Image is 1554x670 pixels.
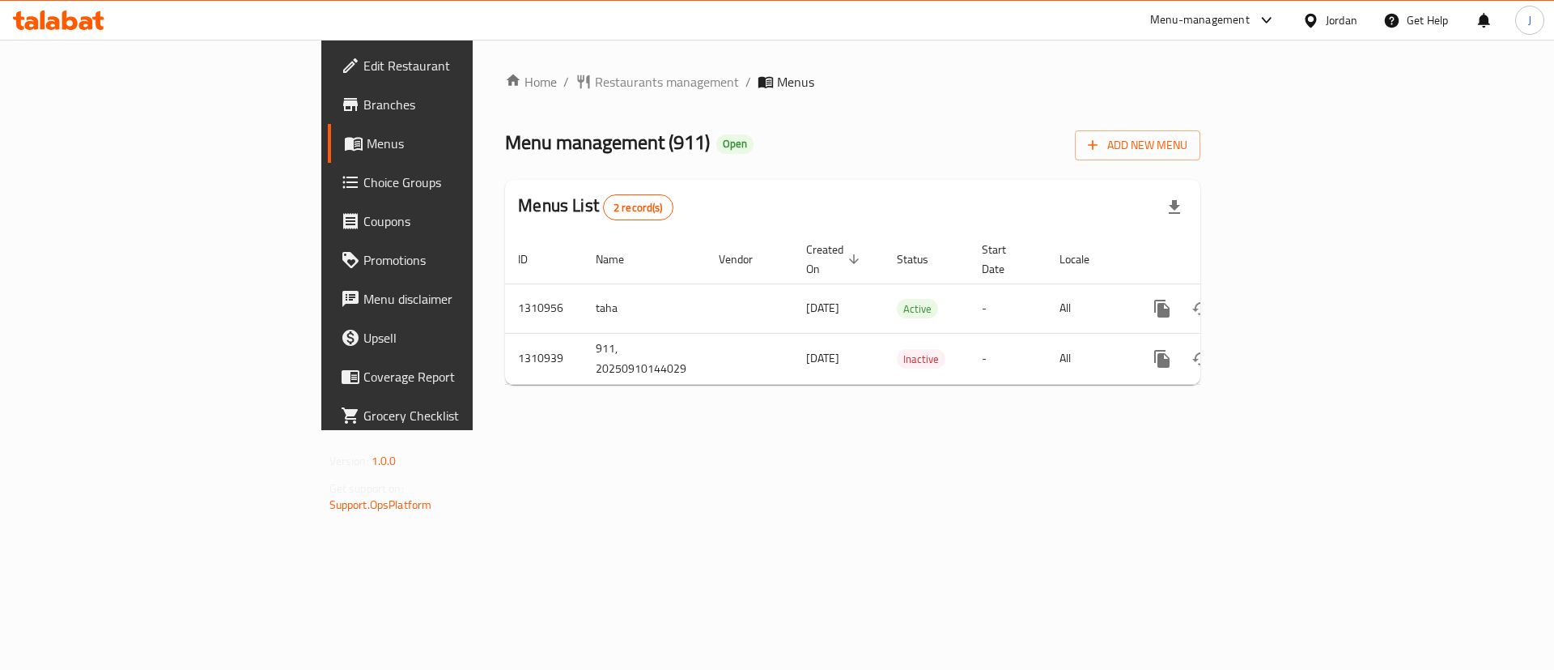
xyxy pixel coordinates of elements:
button: more [1143,339,1182,378]
span: [DATE] [806,297,839,318]
span: Active [897,300,938,318]
span: Vendor [719,250,774,269]
td: All [1047,333,1130,384]
button: Change Status [1182,289,1221,328]
span: Coverage Report [363,367,568,386]
span: Status [897,250,949,269]
td: taha [583,284,706,333]
span: Promotions [363,250,568,270]
a: Promotions [328,241,581,280]
a: Coupons [328,202,581,241]
span: Locale [1059,250,1110,269]
td: - [969,333,1047,384]
span: Menu disclaimer [363,289,568,309]
table: enhanced table [505,235,1311,385]
button: Add New Menu [1075,130,1200,160]
div: Export file [1155,188,1194,227]
div: Menu-management [1150,11,1250,30]
span: Get support on: [329,478,404,499]
span: Name [596,250,645,269]
span: 1.0.0 [372,450,397,472]
a: Edit Restaurant [328,46,581,85]
div: Jordan [1326,11,1357,29]
th: Actions [1130,235,1311,284]
span: Upsell [363,328,568,348]
div: Total records count [603,194,673,220]
span: Menus [367,134,568,153]
td: 911, 20250910144029 [583,333,706,384]
a: Grocery Checklist [328,396,581,435]
button: more [1143,289,1182,328]
span: Coupons [363,211,568,231]
span: Add New Menu [1088,135,1187,156]
button: Change Status [1182,339,1221,378]
a: Support.OpsPlatform [329,494,432,515]
span: [DATE] [806,348,839,369]
div: Open [716,134,754,154]
a: Coverage Report [328,357,581,396]
span: 2 record(s) [604,200,673,216]
span: ID [518,250,549,269]
a: Menus [328,124,581,163]
h2: Menus List [518,194,673,220]
div: Active [897,299,938,318]
a: Branches [328,85,581,124]
a: Menu disclaimer [328,280,581,318]
span: J [1528,11,1531,29]
li: / [745,72,751,92]
span: Open [716,137,754,151]
span: Created On [806,240,864,279]
span: Menu management ( 911 ) [505,124,710,160]
a: Upsell [328,318,581,357]
td: All [1047,284,1130,333]
span: Menus [777,72,814,92]
span: Restaurants management [595,72,739,92]
span: Inactive [897,350,945,369]
a: Choice Groups [328,163,581,202]
span: Grocery Checklist [363,406,568,425]
span: Branches [363,95,568,114]
span: Start Date [982,240,1027,279]
td: - [969,284,1047,333]
div: Inactive [897,349,945,369]
nav: breadcrumb [505,72,1200,92]
span: Choice Groups [363,173,568,192]
span: Version: [329,450,369,472]
span: Edit Restaurant [363,56,568,75]
a: Restaurants management [575,72,739,92]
